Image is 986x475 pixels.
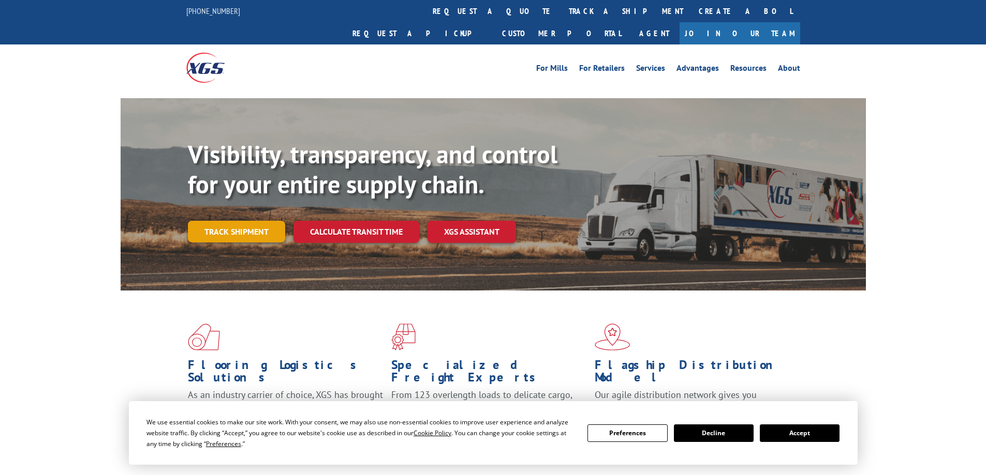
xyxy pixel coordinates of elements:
a: Join Our Team [680,22,800,44]
p: From 123 overlength loads to delicate cargo, our experienced staff knows the best way to move you... [391,389,587,435]
span: Cookie Policy [414,428,451,437]
div: Cookie Consent Prompt [129,401,858,465]
b: Visibility, transparency, and control for your entire supply chain. [188,138,557,200]
a: Request a pickup [345,22,494,44]
h1: Flagship Distribution Model [595,359,790,389]
a: For Mills [536,64,568,75]
a: For Retailers [579,64,625,75]
button: Decline [674,424,754,442]
a: Agent [629,22,680,44]
a: [PHONE_NUMBER] [186,6,240,16]
img: xgs-icon-flagship-distribution-model-red [595,324,630,350]
img: xgs-icon-focused-on-flooring-red [391,324,416,350]
h1: Flooring Logistics Solutions [188,359,384,389]
a: Advantages [676,64,719,75]
h1: Specialized Freight Experts [391,359,587,389]
a: Track shipment [188,221,285,242]
a: Services [636,64,665,75]
a: About [778,64,800,75]
span: As an industry carrier of choice, XGS has brought innovation and dedication to flooring logistics... [188,389,383,425]
button: Preferences [587,424,667,442]
span: Preferences [206,439,241,448]
img: xgs-icon-total-supply-chain-intelligence-red [188,324,220,350]
a: Resources [730,64,767,75]
span: Our agile distribution network gives you nationwide inventory management on demand. [595,389,785,413]
button: Accept [760,424,840,442]
div: We use essential cookies to make our site work. With your consent, we may also use non-essential ... [146,417,575,449]
a: Customer Portal [494,22,629,44]
a: XGS ASSISTANT [428,221,516,243]
a: Calculate transit time [293,221,419,243]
